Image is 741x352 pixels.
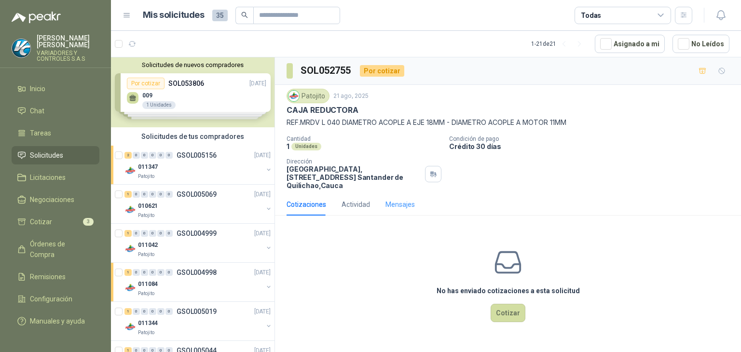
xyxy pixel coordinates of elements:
a: 1 0 0 0 0 0 GSOL005019[DATE] Company Logo011344Patojito [124,306,273,337]
div: 1 [124,269,132,276]
a: 2 0 0 0 0 0 GSOL005156[DATE] Company Logo011347Patojito [124,149,273,180]
div: 0 [157,269,165,276]
p: Cantidad [287,135,441,142]
span: Negociaciones [30,194,74,205]
button: Solicitudes de nuevos compradores [115,61,271,68]
a: Chat [12,102,99,120]
a: Configuración [12,290,99,308]
p: Patojito [138,173,154,180]
div: 0 [157,191,165,198]
div: Cotizaciones [287,199,326,210]
p: GSOL005019 [177,308,217,315]
img: Company Logo [124,282,136,294]
p: Condición de pago [449,135,737,142]
p: GSOL004998 [177,269,217,276]
p: GSOL005156 [177,152,217,159]
p: 011042 [138,241,158,250]
p: Patojito [138,290,154,298]
div: 0 [133,230,140,237]
div: 0 [165,152,173,159]
div: Solicitudes de nuevos compradoresPor cotizarSOL053806[DATE] 0091 UnidadesPor cotizarSOL053761[DAT... [111,57,274,127]
p: GSOL005069 [177,191,217,198]
span: Chat [30,106,44,116]
p: CAJA REDUCTORA [287,105,358,115]
a: Licitaciones [12,168,99,187]
span: 35 [212,10,228,21]
div: 0 [157,230,165,237]
span: Remisiones [30,271,66,282]
img: Logo peakr [12,12,61,23]
a: Manuales y ayuda [12,312,99,330]
p: Patojito [138,251,154,258]
a: Solicitudes [12,146,99,164]
h3: SOL052755 [301,63,352,78]
span: Inicio [30,83,45,94]
p: [DATE] [254,307,271,316]
a: Órdenes de Compra [12,235,99,264]
img: Company Logo [12,39,30,57]
p: 011347 [138,162,158,172]
img: Company Logo [124,243,136,255]
span: search [241,12,248,18]
p: [DATE] [254,190,271,199]
img: Company Logo [288,91,299,101]
span: Órdenes de Compra [30,239,90,260]
p: GSOL004999 [177,230,217,237]
div: 0 [133,308,140,315]
div: 0 [141,230,148,237]
p: VARIADORES Y CONTROLES S.A.S [37,50,99,62]
div: Solicitudes de tus compradores [111,127,274,146]
a: 1 0 0 0 0 0 GSOL004999[DATE] Company Logo011042Patojito [124,228,273,258]
button: Cotizar [491,304,525,322]
div: 0 [165,191,173,198]
h1: Mis solicitudes [143,8,205,22]
p: 1 [287,142,289,150]
a: Tareas [12,124,99,142]
p: 011084 [138,280,158,289]
div: Patojito [287,89,329,103]
div: 0 [157,308,165,315]
p: Patojito [138,329,154,337]
div: 0 [141,269,148,276]
a: Cotizar3 [12,213,99,231]
p: [DATE] [254,268,271,277]
div: 0 [165,230,173,237]
span: 3 [83,218,94,226]
h3: No has enviado cotizaciones a esta solicitud [437,285,580,296]
div: Unidades [291,143,321,150]
div: 0 [133,152,140,159]
p: 011344 [138,319,158,328]
div: 0 [133,191,140,198]
p: 010621 [138,202,158,211]
img: Company Logo [124,321,136,333]
p: [PERSON_NAME] [PERSON_NAME] [37,35,99,48]
p: REF.MRDV L 040 DIAMETRO ACOPLE A EJE 18MM - DIAMETRO ACOPLE A MOTOR 11MM [287,117,729,128]
img: Company Logo [124,165,136,176]
div: Por cotizar [360,65,404,77]
div: 0 [141,191,148,198]
p: [GEOGRAPHIC_DATA], [STREET_ADDRESS] Santander de Quilichao , Cauca [287,165,421,190]
div: 0 [149,308,156,315]
div: 0 [141,152,148,159]
p: [DATE] [254,151,271,160]
div: 0 [149,191,156,198]
div: 0 [141,308,148,315]
button: No Leídos [672,35,729,53]
div: 0 [149,269,156,276]
img: Company Logo [124,204,136,216]
div: 1 [124,230,132,237]
div: 2 [124,152,132,159]
div: 0 [165,308,173,315]
p: 21 ago, 2025 [333,92,369,101]
div: 0 [133,269,140,276]
a: Remisiones [12,268,99,286]
div: 0 [165,269,173,276]
div: 0 [157,152,165,159]
div: 1 [124,308,132,315]
span: Manuales y ayuda [30,316,85,326]
a: 1 0 0 0 0 0 GSOL004998[DATE] Company Logo011084Patojito [124,267,273,298]
a: 1 0 0 0 0 0 GSOL005069[DATE] Company Logo010621Patojito [124,189,273,219]
p: Crédito 30 días [449,142,737,150]
div: 0 [149,152,156,159]
p: Patojito [138,212,154,219]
